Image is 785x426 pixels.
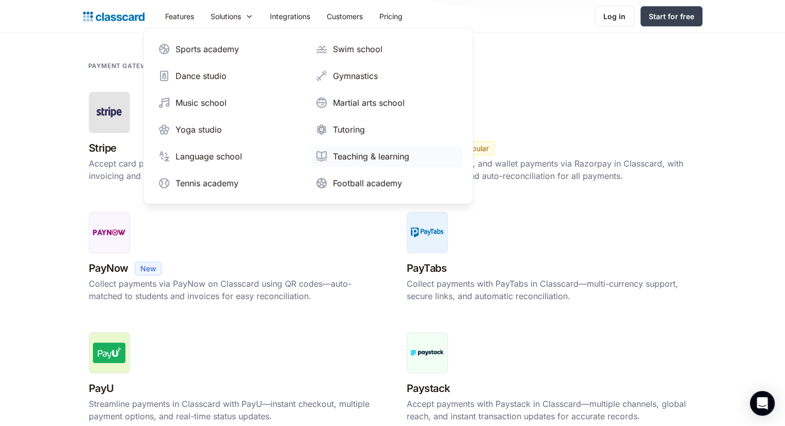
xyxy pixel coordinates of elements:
[333,177,402,189] div: Football academy
[154,92,305,113] a: Music school
[88,61,161,71] h2: Payment gateways
[311,146,462,167] a: Teaching & learning
[333,96,405,109] div: Martial arts school
[649,11,694,22] div: Start for free
[318,5,371,28] a: Customers
[311,92,462,113] a: Martial arts school
[140,263,156,274] div: New
[311,39,462,59] a: Swim school
[154,65,305,86] a: Dance studio
[603,11,626,22] div: Log in
[83,86,385,190] a: StripeStripeAccept card payments directly in Classcard via Stripe, with seamless invoicing and au...
[407,157,697,182] div: Accept card, UPI, and wallet payments via Razorpay in Classcard, with easy invoicing and auto-rec...
[407,380,450,398] h3: Paystack
[595,6,634,27] a: Log in
[333,43,382,55] div: Swim school
[262,5,318,28] a: Integrations
[750,391,775,416] div: Open Intercom Messenger
[93,104,126,120] img: Stripe
[407,277,697,302] div: Collect payments with PayTabs in Classcard—multi-currency support, secure links, and automatic re...
[157,5,202,28] a: Features
[401,206,702,310] a: PayTabsPayTabsCollect payments with PayTabs in Classcard—multi-currency support, secure links, an...
[143,28,473,204] nav: Solutions
[311,65,462,86] a: Gymnastics
[89,380,114,398] h3: PayU
[83,9,145,24] a: Logo
[175,150,242,162] div: Language school
[93,226,126,239] img: PayNow
[175,96,227,109] div: Music school
[175,177,238,189] div: Tennis academy
[463,143,489,154] div: Popular
[175,43,239,55] div: Sports academy
[154,173,305,193] a: Tennis academy
[89,398,379,422] div: Streamline payments in Classcard with PayU—instant checkout, multiple payment options, and real-t...
[311,119,462,140] a: Tutoring
[83,206,385,310] a: PayNowPayNowNewCollect payments via PayNow on Classcard using QR codes—auto-matched to students a...
[411,350,444,355] img: Paystack
[154,39,305,59] a: Sports academy
[640,6,702,26] a: Start for free
[89,277,379,302] div: Collect payments via PayNow on Classcard using QR codes—auto-matched to students and invoices for...
[371,5,411,28] a: Pricing
[89,139,117,157] h3: Stripe
[175,70,227,82] div: Dance studio
[211,11,241,22] div: Solutions
[401,86,702,190] a: RazorpayRazorpayPopularAccept card, UPI, and wallet payments via Razorpay in Classcard, with easy...
[411,227,444,237] img: PayTabs
[89,157,379,182] div: Accept card payments directly in Classcard via Stripe, with seamless invoicing and automatic paym...
[93,342,125,363] img: PayU
[333,150,409,162] div: Teaching & learning
[333,123,365,136] div: Tutoring
[202,5,262,28] div: Solutions
[311,173,462,193] a: Football academy
[407,398,697,422] div: Accept payments with Paystack in Classcard—multiple channels, global reach, and instant transacti...
[407,259,447,277] h3: PayTabs
[154,119,305,140] a: Yoga studio
[175,123,222,136] div: Yoga studio
[89,259,129,277] h3: PayNow
[154,146,305,167] a: Language school
[333,70,378,82] div: Gymnastics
